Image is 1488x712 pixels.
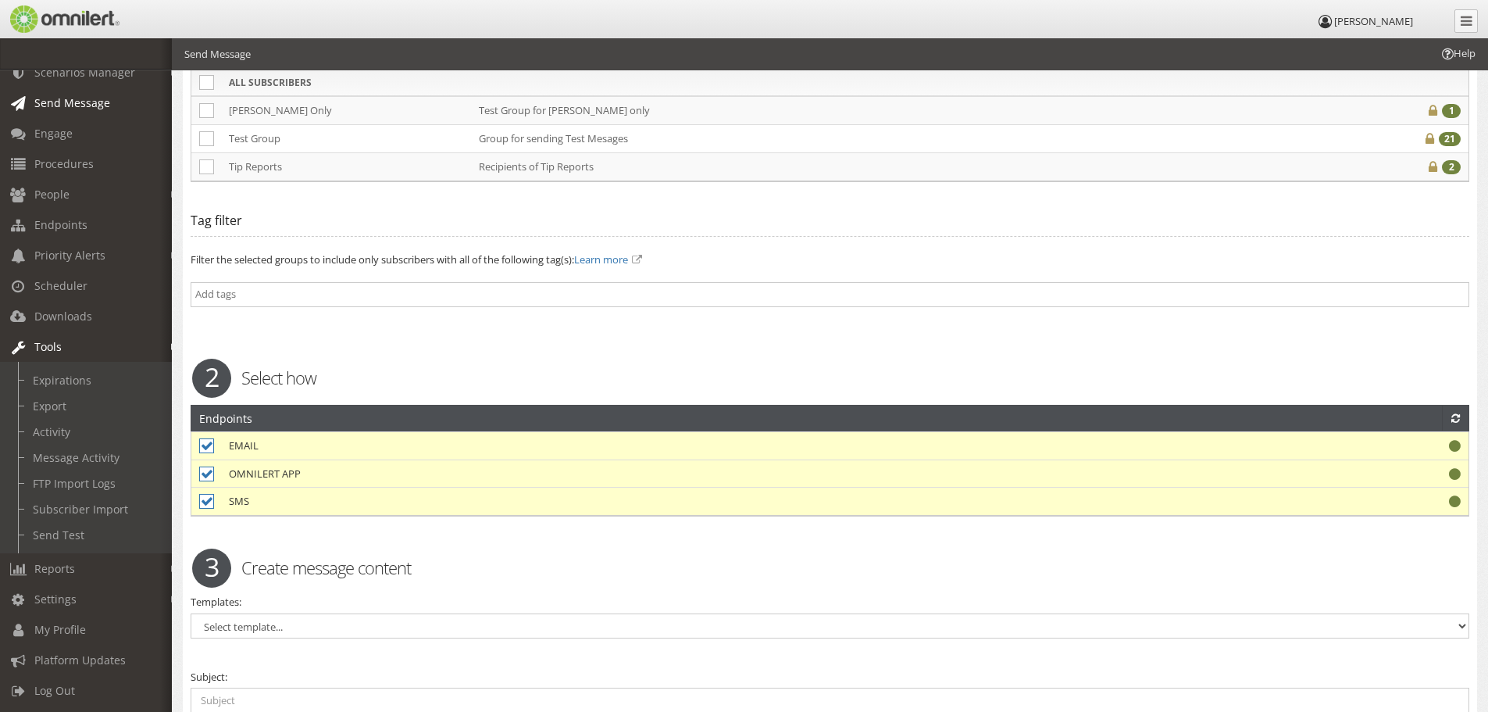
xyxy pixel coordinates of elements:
span: People [34,187,70,202]
span: Help [35,11,67,25]
td: Tip Reports [221,152,471,181]
i: Private [1426,134,1434,144]
i: Working properly. [1449,441,1461,451]
span: Log Out [34,683,75,698]
span: Scenarios Manager [34,65,135,80]
input: Add tags [195,287,1465,302]
span: Downloads [34,309,92,324]
div: 1 [1442,104,1461,118]
h2: Endpoints [199,406,252,431]
i: Private [1429,162,1437,172]
span: 3 [192,549,231,588]
td: EMAIL [221,432,1172,460]
a: Learn more [574,252,628,267]
span: Priority Alerts [34,248,105,263]
span: Help [1440,46,1476,61]
span: Tools [34,339,62,354]
i: Working properly. [1449,469,1461,479]
td: SMS [221,488,1172,515]
i: Working properly. [1449,496,1461,506]
h2: Create message content [180,556,1479,579]
span: Send Message [34,95,110,110]
span: 2 [192,359,231,398]
span: [PERSON_NAME] [1334,14,1413,28]
td: Group for sending Test Mesages [471,124,1336,152]
p: Filter the selected groups to include only subscribers with all of the following tag(s): [191,252,1469,267]
span: Scheduler [34,278,87,293]
span: My Profile [34,622,86,637]
div: 2 [1442,160,1461,174]
legend: Tag filter [191,206,1469,237]
a: Collapse Menu [1454,9,1478,33]
span: Engage [34,126,73,141]
span: Reports [34,561,75,576]
td: Test Group for [PERSON_NAME] only [471,96,1336,125]
label: Templates: [191,595,241,610]
i: Private [1429,106,1437,116]
span: Settings [34,592,77,606]
td: [PERSON_NAME] Only [221,96,471,125]
span: Platform Updates [34,653,126,667]
td: OMNILERT APP [221,460,1172,488]
img: Omnilert [8,5,120,33]
td: Test Group [221,124,471,152]
td: Recipients of Tip Reports [471,152,1336,181]
li: Send Message [184,47,251,62]
h2: Select how [180,366,1479,389]
label: Subject: [191,670,227,685]
span: Procedures [34,156,94,171]
span: Endpoints [34,217,87,232]
div: 21 [1439,132,1461,146]
th: ALL SUBSCRIBERS [221,69,471,96]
